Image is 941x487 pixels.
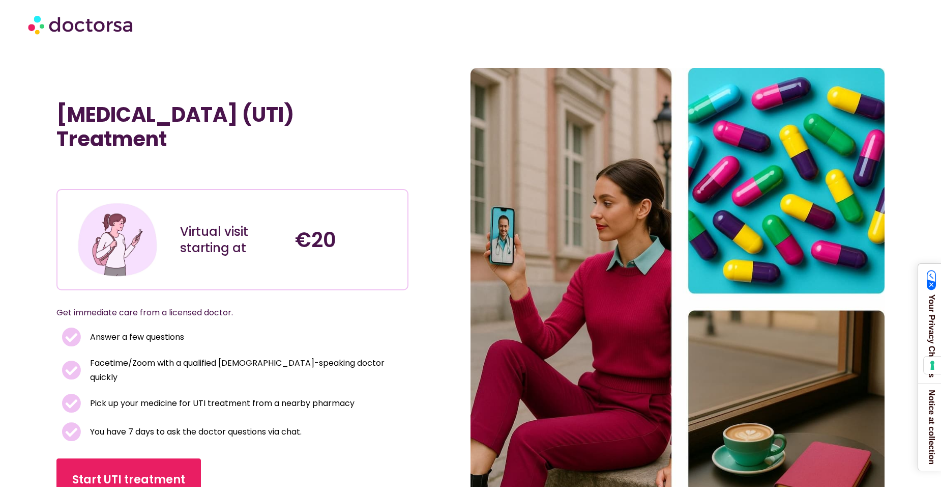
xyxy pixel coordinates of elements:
[87,356,403,385] span: Facetime/Zoom with a qualified [DEMOGRAPHIC_DATA]-speaking doctor quickly
[924,357,941,374] button: Your consent preferences for tracking technologies
[87,330,184,344] span: Answer a few questions
[62,167,214,179] iframe: Customer reviews powered by Trustpilot
[56,306,384,320] p: Get immediate care from a licensed doctor.
[76,198,160,282] img: Illustration depicting a young woman in a casual outfit, engaged with her smartphone. She has a p...
[56,102,408,151] h1: [MEDICAL_DATA] (UTI) Treatment
[180,224,285,256] div: Virtual visit starting at
[87,425,302,439] span: You have 7 days to ask the doctor questions via chat.
[87,396,355,411] span: Pick up your medicine for UTI treatment from a nearby pharmacy
[295,228,400,252] h4: €20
